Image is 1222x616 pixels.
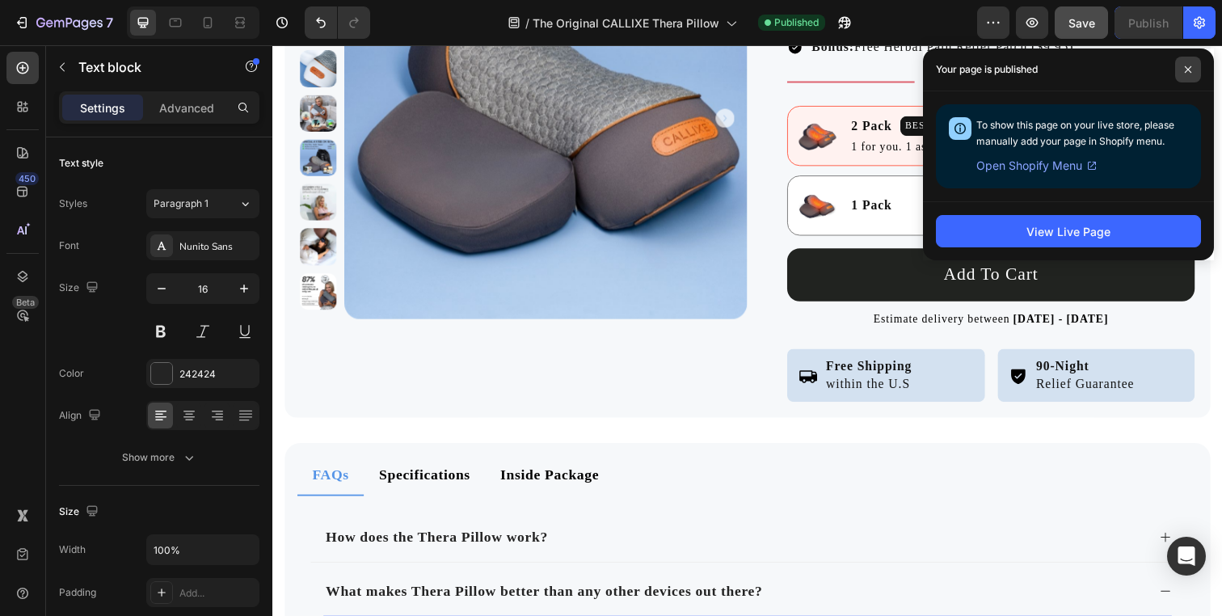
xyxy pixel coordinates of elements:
[774,15,819,30] span: Published
[59,542,86,557] div: Width
[453,65,472,84] button: Carousel Next Arrow
[565,320,653,334] strong: Free Shipping
[536,72,576,112] img: gempages_490483624978678641-ce957250-2419-4bcf-a219-c32ded7e7492.png
[122,449,197,466] div: Show more
[179,239,255,254] div: Nunito Sans
[15,172,39,185] div: 450
[668,26,799,49] h2: [DATE] Sale
[305,6,370,39] div: Undo/Redo
[1167,537,1206,576] div: Open Intercom Messenger
[59,405,104,427] div: Align
[644,75,718,89] p: BEST SELLER
[936,215,1201,247] button: View Live Page
[147,535,259,564] input: Auto
[59,156,103,171] div: Text style
[565,337,653,355] p: within the U.S
[28,233,65,270] img: Original Thera Pillow™ | Traction Massager CALLIXE
[1026,223,1110,240] div: View Live Page
[1115,6,1182,39] button: Publish
[59,585,96,600] div: Padding
[976,119,1174,147] span: To show this page on your live store, please manually add your page in Shopify menu.
[1128,15,1169,32] div: Publish
[154,196,209,211] span: Paragraph 1
[28,141,65,179] img: Original Thera Pillow™ | Traction Massager CALLIXE
[525,207,942,261] button: Add To Cart
[52,544,503,571] div: Rich Text Editor. Editing area: main
[936,61,1038,78] p: Your page is published
[875,152,931,175] div: $124.99
[756,273,853,285] span: [DATE] - [DATE]
[1055,6,1108,39] button: Save
[533,15,719,32] span: The Original CALLIXE Thera Pillow
[780,337,880,355] p: Relief Guarantee
[780,320,834,334] strong: 90-Night
[106,13,113,32] p: 7
[40,428,78,449] p: FAQs
[54,492,281,513] p: How does the Thera Pillow work?
[525,15,529,32] span: /
[591,154,633,172] p: 1 Pack
[159,99,214,116] p: Advanced
[108,428,201,449] p: Specifications
[12,296,39,309] div: Beta
[591,74,633,91] p: 2 Pack
[536,143,576,184] img: gempages_490483624978678641-9e6a27e4-4b42-4c0c-9c01-f6dc5313604e.png
[272,45,1222,616] iframe: To enrich screen reader interactions, please activate Accessibility in Grammarly extension settings
[59,196,87,211] div: Styles
[685,222,782,247] div: Add To Cart
[59,501,102,523] div: Size
[52,489,284,516] div: Rich Text Editor. Editing area: main
[78,57,216,77] p: Text block
[59,277,102,299] div: Size
[875,81,931,104] div: $212.48
[54,546,500,568] p: What makes Thera Pillow better than any other devices out there?
[179,367,255,382] div: 242424
[179,586,255,601] div: Add...
[233,428,334,449] p: Inside Package
[146,189,259,218] button: Paragraph 1
[824,83,869,103] div: $410.00
[976,156,1082,175] span: Open Shopify Menu
[824,154,869,174] div: $205.00
[28,187,65,224] img: Original Thera Pillow™ | Traction Massager CALLIXE
[59,238,79,253] div: Font
[6,6,120,39] button: 7
[613,273,753,285] span: Estimate delivery between
[59,366,84,381] div: Color
[80,99,125,116] p: Settings
[591,95,720,112] p: 1 for you. 1 as a gift.
[1068,16,1095,30] span: Save
[59,443,259,472] button: Show more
